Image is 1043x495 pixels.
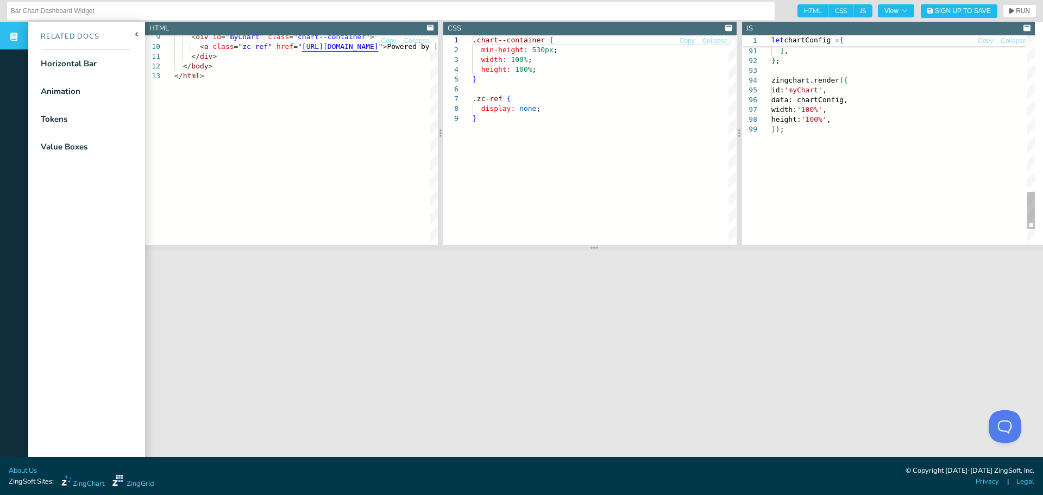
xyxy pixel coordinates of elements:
[780,125,784,133] span: ;
[742,124,757,134] div: 99
[746,23,753,34] div: JS
[742,56,757,66] div: 92
[935,8,991,14] span: Sign Up to Save
[204,42,209,51] span: a
[532,46,554,54] span: 530px
[1007,477,1009,487] span: |
[519,104,536,112] span: none
[780,47,784,55] span: ]
[771,96,848,104] span: data: chartConfig,
[771,125,776,133] span: }
[554,46,558,54] span: ;
[839,36,844,44] span: {
[200,42,204,51] span: <
[191,52,200,60] span: </
[742,105,757,115] div: 97
[906,466,1034,477] div: © Copyright [DATE]-[DATE] ZingSoft, Inc.
[742,36,757,46] span: 1
[191,62,208,70] span: body
[1016,8,1030,14] span: RUN
[443,65,458,74] div: 4
[473,95,502,103] span: .zc-ref
[771,86,784,94] span: id:
[742,85,757,95] div: 95
[473,36,545,44] span: .chart--container
[448,23,461,34] div: CSS
[775,125,780,133] span: )
[443,55,458,65] div: 3
[742,95,757,105] div: 96
[511,55,528,64] span: 100%
[549,36,554,44] span: {
[1003,4,1036,17] button: RUN
[443,35,458,45] div: 1
[200,72,204,80] span: >
[797,4,828,17] span: HTML
[742,66,757,76] div: 93
[481,46,528,54] span: min-height:
[978,37,993,44] span: Copy
[473,114,477,122] span: }
[976,477,999,487] a: Privacy
[112,475,154,489] a: ZingGrid
[742,115,757,124] div: 98
[679,36,695,46] button: Copy
[41,141,87,153] div: Value Boxes
[771,105,797,114] span: width:
[212,52,217,60] span: >
[878,4,914,17] button: View
[516,65,532,73] span: 100%
[28,32,99,42] div: Related Docs
[209,62,213,70] span: >
[145,61,160,71] div: 12
[828,4,853,17] span: CSS
[234,42,238,51] span: =
[532,65,537,73] span: ;
[844,76,848,84] span: {
[443,74,458,84] div: 5
[771,36,784,44] span: let
[481,65,511,73] span: height:
[145,250,1043,468] iframe: Your browser does not support iframes.
[921,4,997,18] button: Sign Up to Save
[839,76,844,84] span: (
[826,115,831,123] span: ,
[771,76,839,84] span: zingchart.render
[145,42,160,52] div: 10
[1001,37,1026,44] span: Collapse
[298,42,302,51] span: "
[238,42,272,51] span: "zc-ref"
[381,36,397,46] button: Copy
[784,36,839,44] span: chartConfig =
[884,8,908,14] span: View
[1016,477,1034,487] a: Legal
[1000,36,1027,46] button: Collapse
[277,42,293,51] span: href
[989,410,1021,443] iframe: Toggle Customer Support
[183,72,200,80] span: html
[797,4,872,17] div: checkbox-group
[977,36,994,46] button: Copy
[61,475,104,489] a: ZingChart
[443,114,458,123] div: 9
[680,37,695,44] span: Copy
[302,42,379,51] span: [URL][DOMAIN_NAME]
[742,46,757,56] div: 91
[771,57,776,65] span: }
[797,105,822,114] span: '100%'
[702,37,728,44] span: Collapse
[293,42,298,51] span: =
[183,62,192,70] span: </
[481,104,516,112] span: display:
[11,2,771,20] input: Untitled Demo
[443,104,458,114] div: 8
[528,55,532,64] span: ;
[145,52,160,61] div: 11
[507,95,511,103] span: {
[473,75,477,83] span: }
[200,52,212,60] span: div
[784,47,788,55] span: ,
[443,84,458,94] div: 6
[149,23,169,34] div: HTML
[174,72,183,80] span: </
